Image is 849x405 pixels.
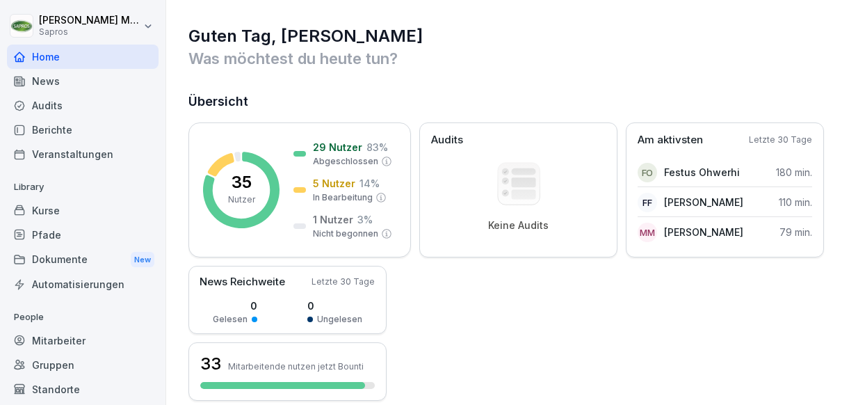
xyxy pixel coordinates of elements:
p: [PERSON_NAME] [664,225,743,239]
p: Mitarbeitende nutzen jetzt Bounti [228,361,364,372]
a: DokumenteNew [7,247,159,273]
h1: Guten Tag, [PERSON_NAME] [188,25,828,47]
p: [PERSON_NAME] [664,195,743,209]
p: Library [7,176,159,198]
p: Festus Ohwerhi [664,165,740,180]
div: Dokumente [7,247,159,273]
div: FF [638,193,657,212]
p: 5 Nutzer [313,176,355,191]
p: 3 % [357,212,373,227]
a: News [7,69,159,93]
p: Letzte 30 Tage [749,134,812,146]
p: News Reichweite [200,274,285,290]
p: [PERSON_NAME] Mitschke [39,15,140,26]
p: 79 min. [779,225,812,239]
a: Audits [7,93,159,118]
p: 14 % [359,176,380,191]
a: Kurse [7,198,159,223]
p: 1 Nutzer [313,212,353,227]
p: Ungelesen [317,313,362,326]
div: New [131,252,154,268]
a: Gruppen [7,353,159,377]
h2: Übersicht [188,92,828,111]
p: Letzte 30 Tage [312,276,375,288]
p: Was möchtest du heute tun? [188,47,828,70]
a: Standorte [7,377,159,402]
div: FO [638,163,657,182]
p: Nicht begonnen [313,228,378,240]
p: Nutzer [228,193,255,206]
p: 0 [213,299,257,313]
p: In Bearbeitung [313,191,373,204]
p: Gelesen [213,313,248,326]
a: Berichte [7,118,159,142]
a: Mitarbeiter [7,328,159,353]
p: 0 [307,299,362,313]
p: 35 [232,174,252,191]
a: Pfade [7,223,159,247]
h3: 33 [200,352,221,376]
p: 29 Nutzer [313,140,362,154]
p: Am aktivsten [638,132,703,148]
p: People [7,306,159,328]
p: Audits [431,132,463,148]
p: 110 min. [779,195,812,209]
p: Sapros [39,27,140,37]
div: MM [638,223,657,242]
p: 180 min. [776,165,812,180]
a: Veranstaltungen [7,142,159,166]
a: Home [7,45,159,69]
p: Abgeschlossen [313,155,378,168]
p: Keine Audits [488,219,549,232]
a: Automatisierungen [7,272,159,296]
p: 83 % [366,140,388,154]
